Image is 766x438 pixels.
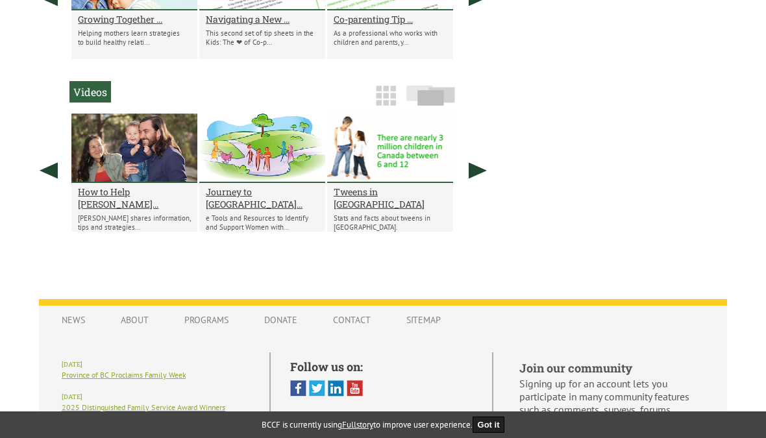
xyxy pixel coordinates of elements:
h5: Join our community [519,360,704,376]
a: Fullstory [342,419,373,430]
a: Tweens in [GEOGRAPHIC_DATA] [334,186,447,210]
a: Province of BC Proclaims Family Week [62,370,186,380]
a: Contact [320,308,384,332]
button: Got it [473,417,505,433]
p: This second set of tip sheets in the Kids: The ❤ of Co-p... [206,29,319,47]
h6: [DATE] [62,360,250,369]
h6: [DATE] [62,393,250,401]
p: Signing up for an account lets you participate in many community features such as comments, surve... [519,377,704,429]
a: How to Help [PERSON_NAME]... [78,186,191,210]
img: grid-icon.png [376,86,396,106]
img: You Tube [347,380,363,396]
a: About [108,308,162,332]
a: Grid View [372,91,400,112]
p: [PERSON_NAME] shares information, tips and strategies... [78,213,191,232]
img: Facebook [290,380,306,396]
img: slide-icon.png [406,85,455,106]
h2: Videos [69,81,111,103]
p: e Tools and Resources to Identify and Support Women with... [206,213,319,232]
a: News [49,308,98,332]
li: Tweens in Canada [327,114,453,232]
a: Navigating a New ... [206,13,319,25]
h5: Follow us on: [290,359,473,374]
a: Programs [171,308,241,332]
img: Twitter [309,380,325,396]
a: Sitemap [393,308,454,332]
a: 2025 Distinguished Family Service Award Winners [62,402,225,412]
p: As a professional who works with children and parents, y... [334,29,447,47]
a: Journey to [GEOGRAPHIC_DATA]... [206,186,319,210]
li: How to Help Indigenous Dads Be More Positively Involved [71,114,197,232]
li: Journey to Perinatal Well Being [199,114,325,232]
img: Linked In [328,380,344,396]
a: Co-parenting Tip ... [334,13,447,25]
a: Growing Together ... [78,13,191,25]
p: Helping mothers learn strategies to build healthy relati... [78,29,191,47]
p: Stats and facts about tweens in [GEOGRAPHIC_DATA]. [334,213,447,232]
a: Donate [251,308,310,332]
a: Slide View [402,91,459,112]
